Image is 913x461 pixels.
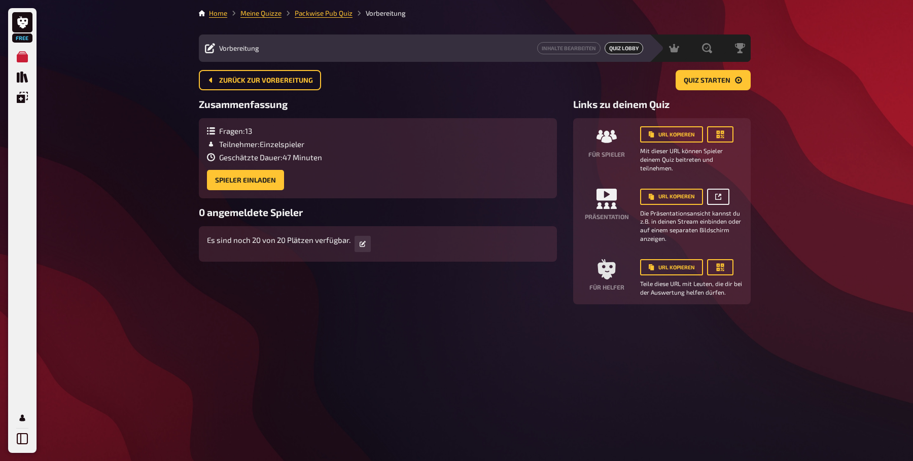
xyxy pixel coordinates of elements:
button: Spieler einladen [207,170,284,190]
h3: Links zu deinem Quiz [573,98,751,110]
span: Teilnehmer : Einzelspieler [219,139,304,149]
h4: Für Spieler [588,151,625,158]
button: URL kopieren [640,189,703,205]
a: Meine Quizze [12,47,32,67]
a: Home [209,9,227,17]
h3: Zusammenfassung [199,98,557,110]
li: Home [209,8,227,18]
a: Quiz Sammlung [12,67,32,87]
a: Meine Quizze [240,9,282,17]
li: Packwise Pub Quiz [282,8,353,18]
small: Die Präsentationsansicht kannst du z.B. in deinen Stream einbinden oder auf einem separaten Bilds... [640,209,743,243]
span: Free [13,35,31,41]
span: Zurück zur Vorbereitung [219,77,313,84]
li: Meine Quizze [227,8,282,18]
span: Quiz starten [684,77,730,84]
div: Fragen : 13 [207,126,322,135]
h4: Präsentation [585,213,629,220]
li: Vorbereitung [353,8,406,18]
a: Mein Konto [12,408,32,428]
span: Quiz Lobby [605,42,643,54]
button: Zurück zur Vorbereitung [199,70,321,90]
h4: Für Helfer [589,283,624,291]
span: Geschätzte Dauer : 47 Minuten [219,153,322,162]
button: URL kopieren [640,259,703,275]
span: Vorbereitung [219,44,259,52]
button: URL kopieren [640,126,703,143]
a: Inhalte Bearbeiten [537,42,601,54]
a: Packwise Pub Quiz [295,9,353,17]
small: Mit dieser URL können Spieler deinem Quiz beitreten und teilnehmen. [640,147,743,172]
h3: 0 angemeldete Spieler [199,206,557,218]
p: Es sind noch 20 von 20 Plätzen verfügbar. [207,234,350,246]
a: Einblendungen [12,87,32,108]
small: Teile diese URL mit Leuten, die dir bei der Auswertung helfen dürfen. [640,279,743,297]
button: Quiz starten [676,70,751,90]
